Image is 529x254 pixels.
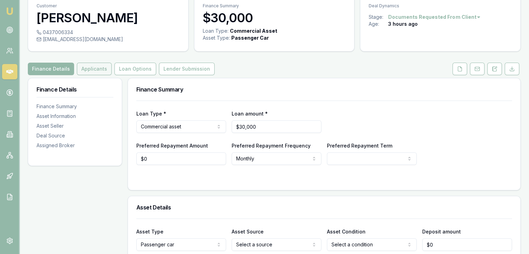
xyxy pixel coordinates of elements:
[327,229,366,235] label: Asset Condition
[422,229,461,235] label: Deposit amount
[203,27,229,34] div: Loan Type:
[369,3,512,9] p: Deal Dynamics
[28,63,75,75] a: Finance Details
[136,143,208,149] label: Preferred Repayment Amount
[136,87,512,92] h3: Finance Summary
[203,11,346,25] h3: $30,000
[231,34,269,41] div: Passenger Car
[136,229,163,235] label: Asset Type
[136,205,512,210] h3: Asset Details
[232,120,321,133] input: $
[37,113,113,120] div: Asset Information
[77,63,112,75] button: Applicants
[37,103,113,110] div: Finance Summary
[37,122,113,129] div: Asset Seller
[6,7,14,15] img: emu-icon-u.png
[388,21,418,27] div: 3 hours ago
[230,27,277,34] div: Commercial Asset
[203,3,346,9] p: Finance Summary
[37,29,180,36] div: 0437006334
[159,63,215,75] button: Lender Submission
[422,238,512,251] input: $
[388,14,481,21] button: Documents Requested From Client
[232,143,311,149] label: Preferred Repayment Frequency
[37,3,180,9] p: Customer
[37,132,113,139] div: Deal Source
[114,63,156,75] button: Loan Options
[136,152,226,165] input: $
[37,142,113,149] div: Assigned Broker
[158,63,216,75] a: Lender Submission
[232,111,268,117] label: Loan amount *
[203,34,230,41] div: Asset Type :
[113,63,158,75] a: Loan Options
[75,63,113,75] a: Applicants
[327,143,392,149] label: Preferred Repayment Term
[28,63,74,75] button: Finance Details
[136,111,166,117] label: Loan Type *
[232,229,264,235] label: Asset Source
[369,21,388,27] div: Age:
[369,14,388,21] div: Stage:
[37,11,180,25] h3: [PERSON_NAME]
[37,87,113,92] h3: Finance Details
[37,36,180,43] div: [EMAIL_ADDRESS][DOMAIN_NAME]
